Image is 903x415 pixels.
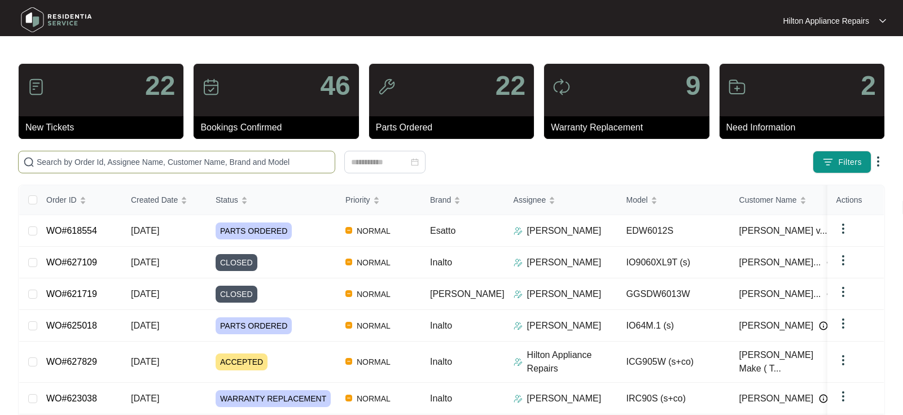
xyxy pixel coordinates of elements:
[216,353,268,370] span: ACCEPTED
[514,290,523,299] img: Assigner Icon
[216,390,331,407] span: WARRANTY REPLACEMENT
[46,394,97,403] a: WO#623038
[46,226,97,235] a: WO#618554
[739,224,827,238] span: [PERSON_NAME] v...
[527,224,602,238] p: [PERSON_NAME]
[514,394,523,403] img: Assigner Icon
[527,287,602,301] p: [PERSON_NAME]
[726,121,884,134] p: Need Information
[527,392,602,405] p: [PERSON_NAME]
[345,395,352,401] img: Vercel Logo
[430,194,451,206] span: Brand
[836,390,850,403] img: dropdown arrow
[836,353,850,367] img: dropdown arrow
[739,392,814,405] span: [PERSON_NAME]
[421,185,505,215] th: Brand
[617,278,730,310] td: GGSDW6013W
[352,319,395,333] span: NORMAL
[430,394,452,403] span: Inalto
[131,257,159,267] span: [DATE]
[46,289,97,299] a: WO#621719
[131,289,159,299] span: [DATE]
[861,72,876,99] p: 2
[46,257,97,267] a: WO#627109
[617,185,730,215] th: Model
[336,185,421,215] th: Priority
[827,185,884,215] th: Actions
[27,78,45,96] img: icon
[345,194,370,206] span: Priority
[527,319,602,333] p: [PERSON_NAME]
[739,287,821,301] span: [PERSON_NAME]...
[216,194,238,206] span: Status
[131,357,159,366] span: [DATE]
[216,254,257,271] span: CLOSED
[131,194,178,206] span: Created Date
[836,254,850,267] img: dropdown arrow
[739,194,797,206] span: Customer Name
[739,256,821,269] span: [PERSON_NAME]...
[838,156,862,168] span: Filters
[430,226,455,235] span: Esatto
[345,227,352,234] img: Vercel Logo
[131,394,159,403] span: [DATE]
[617,215,730,247] td: EDW6012S
[819,321,828,330] img: Info icon
[46,321,97,330] a: WO#625018
[626,194,648,206] span: Model
[527,256,602,269] p: [PERSON_NAME]
[836,285,850,299] img: dropdown arrow
[17,3,96,37] img: residentia service logo
[617,383,730,414] td: IRC90S (s+co)
[827,290,836,299] img: Info icon
[827,258,836,267] img: Info icon
[527,348,617,375] p: Hilton Appliance Repairs
[739,348,829,375] span: [PERSON_NAME] Make ( T...
[505,185,617,215] th: Assignee
[514,258,523,267] img: Assigner Icon
[783,15,869,27] p: Hilton Appliance Repairs
[345,259,352,265] img: Vercel Logo
[871,155,885,168] img: dropdown arrow
[345,322,352,329] img: Vercel Logo
[352,224,395,238] span: NORMAL
[202,78,220,96] img: icon
[200,121,358,134] p: Bookings Confirmed
[216,222,292,239] span: PARTS ORDERED
[320,72,350,99] p: 46
[122,185,207,215] th: Created Date
[430,289,505,299] span: [PERSON_NAME]
[430,357,452,366] span: Inalto
[514,321,523,330] img: Assigner Icon
[617,247,730,278] td: IO9060XL9T (s)
[514,226,523,235] img: Assigner Icon
[46,194,77,206] span: Order ID
[37,185,122,215] th: Order ID
[352,287,395,301] span: NORMAL
[216,317,292,334] span: PARTS ORDERED
[216,286,257,303] span: CLOSED
[131,321,159,330] span: [DATE]
[352,256,395,269] span: NORMAL
[617,310,730,342] td: IO64M.1 (s)
[551,121,709,134] p: Warranty Replacement
[131,226,159,235] span: [DATE]
[430,257,452,267] span: Inalto
[376,121,534,134] p: Parts Ordered
[207,185,336,215] th: Status
[686,72,701,99] p: 9
[37,156,330,168] input: Search by Order Id, Assignee Name, Customer Name, Brand and Model
[430,321,452,330] span: Inalto
[879,18,886,24] img: dropdown arrow
[352,392,395,405] span: NORMAL
[617,342,730,383] td: ICG905W (s+co)
[496,72,525,99] p: 22
[23,156,34,168] img: search-icon
[553,78,571,96] img: icon
[145,72,175,99] p: 22
[514,194,546,206] span: Assignee
[345,290,352,297] img: Vercel Logo
[728,78,746,96] img: icon
[352,355,395,369] span: NORMAL
[730,185,843,215] th: Customer Name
